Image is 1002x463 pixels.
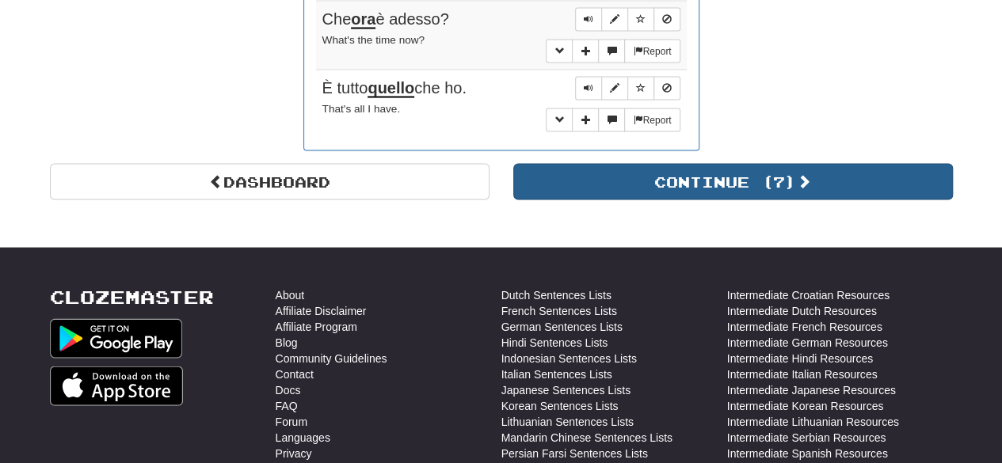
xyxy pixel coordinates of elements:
a: Hindi Sentences Lists [501,335,608,351]
button: Edit sentence [601,8,628,32]
a: Mandarin Chinese Sentences Lists [501,430,672,446]
span: Che è adesso? [322,10,449,29]
a: French Sentences Lists [501,303,617,319]
u: quello [368,79,414,98]
button: Play sentence audio [575,77,602,101]
a: Dutch Sentences Lists [501,287,611,303]
a: Community Guidelines [276,351,387,366]
a: Intermediate Croatian Resources [727,287,890,303]
button: Toggle grammar [546,108,573,132]
a: Persian Farsi Sentences Lists [501,446,648,461]
button: Toggle favorite [627,77,654,101]
a: Forum [276,414,307,430]
div: Sentence controls [575,8,680,32]
a: Lithuanian Sentences Lists [501,414,634,430]
small: That's all I have. [322,103,401,115]
u: ora [351,10,375,29]
button: Toggle ignore [653,77,680,101]
button: Toggle grammar [546,40,573,63]
a: Intermediate Korean Resources [727,398,884,414]
a: Intermediate Spanish Resources [727,446,888,461]
button: Edit sentence [601,77,628,101]
a: Intermediate French Resources [727,319,882,335]
button: Play sentence audio [575,8,602,32]
button: Toggle favorite [627,8,654,32]
a: Italian Sentences Lists [501,366,612,382]
a: Privacy [276,446,312,461]
span: È tutto che ho. [322,79,467,98]
button: Toggle ignore [653,8,680,32]
img: Get it on App Store [50,366,184,406]
a: FAQ [276,398,298,414]
button: Report [624,108,680,132]
a: Affiliate Disclaimer [276,303,367,319]
button: Add sentence to collection [572,40,599,63]
a: Languages [276,430,330,446]
a: Intermediate Hindi Resources [727,351,873,366]
a: Intermediate German Resources [727,335,888,351]
a: Docs [276,382,301,398]
a: German Sentences Lists [501,319,623,335]
small: What's the time now? [322,34,425,46]
a: Blog [276,335,298,351]
a: Affiliate Program [276,319,357,335]
a: Indonesian Sentences Lists [501,351,637,366]
a: Japanese Sentences Lists [501,382,631,398]
div: More sentence controls [546,40,680,63]
a: Intermediate Japanese Resources [727,382,896,398]
button: Report [624,40,680,63]
img: Get it on Google Play [50,319,183,359]
a: Intermediate Dutch Resources [727,303,877,319]
button: Add sentence to collection [572,108,599,132]
a: Contact [276,366,314,382]
a: Intermediate Serbian Resources [727,430,886,446]
a: Intermediate Italian Resources [727,366,878,382]
div: More sentence controls [546,108,680,132]
a: Korean Sentences Lists [501,398,619,414]
a: About [276,287,305,303]
div: Sentence controls [575,77,680,101]
a: Intermediate Lithuanian Resources [727,414,899,430]
button: Continue (7) [513,164,953,200]
a: Dashboard [50,164,490,200]
a: Clozemaster [50,287,214,307]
